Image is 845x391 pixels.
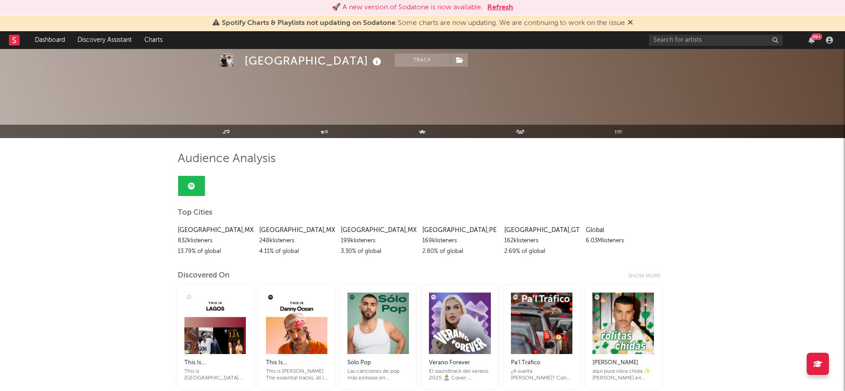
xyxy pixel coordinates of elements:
div: 6.03M listeners [586,236,661,246]
a: This Is [GEOGRAPHIC_DATA]This is [GEOGRAPHIC_DATA]. The essential tracks, all in one playlist. [184,349,246,382]
div: 248k listeners [259,236,334,246]
div: Sólo Pop [347,358,409,368]
span: Top Cities [178,208,212,218]
span: Spotify Charts & Playlists not updating on Sodatone [222,20,396,27]
button: 99+ [808,37,815,44]
button: Refresh [487,2,513,13]
span: : Some charts are now updating. We are continuing to work on the issue [222,20,625,27]
div: [GEOGRAPHIC_DATA] , PE [422,225,497,236]
a: Sólo PopLas canciones de pop más exitosas en [GEOGRAPHIC_DATA]. [PERSON_NAME] en portada. [347,349,409,382]
div: ¿A vuelta [PERSON_NAME]? Con esta playlist el camino será más ligero. [511,368,572,382]
a: Dashboard [29,31,71,49]
div: [GEOGRAPHIC_DATA] , MX [259,225,334,236]
a: Discovery Assistant [71,31,138,49]
div: [PERSON_NAME] [592,358,654,368]
div: aquí pura vibra chida ✨ [PERSON_NAME] en portada [592,368,654,382]
div: Las canciones de pop más exitosas en [GEOGRAPHIC_DATA]. [PERSON_NAME] en portada. [347,368,409,382]
div: This Is [PERSON_NAME] [266,358,327,368]
div: 99 + [811,33,822,40]
div: [GEOGRAPHIC_DATA] [245,53,384,68]
a: [PERSON_NAME]aquí pura vibra chida ✨ [PERSON_NAME] en portada [592,349,654,382]
div: 2.69 % of global [504,246,579,257]
div: 832k listeners [178,236,253,246]
div: El soundtrack del verano 2025 🏝️ Cover: [PERSON_NAME] [429,368,490,382]
a: Pa'l Tráfico¿A vuelta [PERSON_NAME]? Con esta playlist el camino será más ligero. [511,349,572,382]
div: 2.80 % of global [422,246,497,257]
input: Search for artists [649,35,783,46]
div: This is [GEOGRAPHIC_DATA]. The essential tracks, all in one playlist. [184,368,246,382]
div: 🚀 A new version of Sodatone is now available. [332,2,483,13]
div: Discovered On [178,270,229,281]
div: 3.30 % of global [341,246,416,257]
div: [GEOGRAPHIC_DATA] , MX [341,225,416,236]
div: 162k listeners [504,236,579,246]
a: Charts [138,31,169,49]
div: Global [586,225,661,236]
div: 13.79 % of global [178,246,253,257]
span: Audience Analysis [178,154,276,164]
div: [GEOGRAPHIC_DATA] , GT [504,225,579,236]
div: 4.11 % of global [259,246,334,257]
button: Track [395,53,450,67]
div: Show more [628,271,668,281]
div: Pa'l Tráfico [511,358,572,368]
div: 199k listeners [341,236,416,246]
a: Verano ForeverEl soundtrack del verano 2025 🏝️ Cover: [PERSON_NAME] [429,349,490,382]
div: This is [PERSON_NAME]. The essential tracks, all in one playlist. [266,368,327,382]
div: Verano Forever [429,358,490,368]
div: [GEOGRAPHIC_DATA] , MX [178,225,253,236]
a: This Is [PERSON_NAME]This is [PERSON_NAME]. The essential tracks, all in one playlist. [266,349,327,382]
span: Dismiss [628,20,633,27]
div: 169k listeners [422,236,497,246]
div: This Is [GEOGRAPHIC_DATA] [184,358,246,368]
